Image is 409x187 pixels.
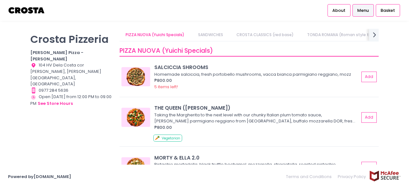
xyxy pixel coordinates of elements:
span: Basket [381,7,395,14]
div: 0977 284 5636 [30,87,112,94]
span: 5 items left! [154,84,178,90]
p: Crosta Pizzeria [30,33,112,45]
div: Pistachio mortadella, black truffle bechamel, mozzarella, straciatella, roasted pistachio, [GEOGR... [154,161,357,174]
img: THE QUEEN (Margherita) [121,108,150,127]
b: [PERSON_NAME] Pizza - [PERSON_NAME] [30,50,83,62]
a: CROSTA CLASSICS (red base) [230,29,300,41]
button: Add [361,162,377,172]
div: Homemade salciccia, fresh portobello mushrooms, vacca bianca parmigiano reggiano, mozz [154,71,357,78]
div: ₱800.00 [154,124,359,131]
a: TONDA ROMANA (Roman style thin crust) [301,29,394,41]
div: Open [DATE] from 12:00 PM to 09:00 PM [30,94,112,107]
a: PIZZA NUOVA (Yuichi Specials) [120,29,191,41]
div: 104 HV Dela Costa cor [PERSON_NAME], [PERSON_NAME][GEOGRAPHIC_DATA], [GEOGRAPHIC_DATA] [30,62,112,87]
button: Add [361,72,377,82]
img: logo [8,5,45,16]
a: Privacy Policy [335,170,369,183]
a: Menu [352,4,374,16]
span: PIZZA NUOVA (Yuichi Specials) [120,46,213,55]
button: see store hours [37,100,73,107]
a: SANDWICHES [192,29,229,41]
div: SALCICCIA SHROOMS [154,64,359,71]
div: ₱800.00 [154,77,359,84]
img: MORTY & ELLA 2.0 [121,157,150,176]
span: About [332,7,345,14]
span: 🥕 [155,135,160,141]
div: Taking the Margherita to the next level with our chunky Italian plum tomato sauce, [PERSON_NAME] ... [154,112,357,124]
span: Menu [357,7,369,14]
a: About [328,4,351,16]
span: Vegetarian [162,136,180,141]
a: Terms and Conditions [286,170,335,183]
a: Powered by[DOMAIN_NAME] [8,174,71,180]
div: THE QUEEN ([PERSON_NAME]) [154,104,359,112]
div: MORTY & ELLA 2.0 [154,154,359,161]
button: Add [361,112,377,123]
img: SALCICCIA SHROOMS [121,67,150,86]
img: mcafee-secure [369,170,401,182]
